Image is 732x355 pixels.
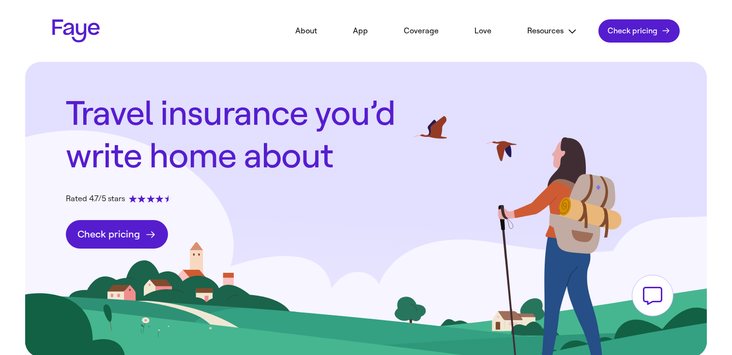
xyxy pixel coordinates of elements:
a: Faye Logo [52,19,100,43]
a: Check pricing [66,220,168,249]
a: Love [460,20,506,42]
a: About [281,20,332,42]
a: Coverage [389,20,453,42]
a: Check pricing [598,19,680,43]
span: Check pricing [77,228,140,240]
span: Check pricing [608,26,657,36]
button: Resources [513,20,592,42]
a: App [338,20,382,42]
div: Rated 4.7/5 stars [66,193,172,205]
h1: Travel insurance you’d write home about [66,93,414,177]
